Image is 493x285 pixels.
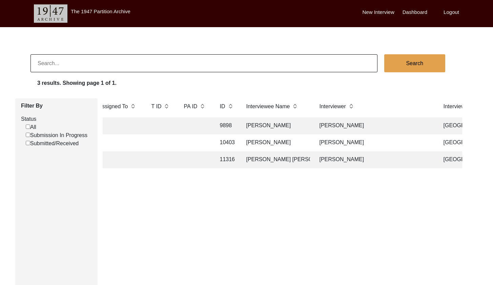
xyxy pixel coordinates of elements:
[130,102,135,110] img: sort-button.png
[315,151,434,168] td: [PERSON_NAME]
[99,102,128,111] label: Assigned To
[384,54,445,72] button: Search
[26,125,30,129] input: All
[349,102,353,110] img: sort-button.png
[246,102,290,111] label: Interviewee Name
[26,123,36,131] label: All
[34,4,67,23] img: header-logo.png
[320,102,346,111] label: Interviewer
[242,151,310,168] td: [PERSON_NAME] [PERSON_NAME]
[315,117,434,134] td: [PERSON_NAME]
[403,8,427,16] label: Dashboard
[26,133,30,137] input: Submission In Progress
[164,102,169,110] img: sort-button.png
[216,134,237,151] td: 10403
[242,134,310,151] td: [PERSON_NAME]
[71,8,130,14] label: The 1947 Partition Archive
[184,102,198,111] label: PA ID
[21,115,93,123] label: Status
[228,102,233,110] img: sort-button.png
[26,131,87,139] label: Submission In Progress
[151,102,162,111] label: T ID
[26,141,30,145] input: Submitted/Received
[220,102,225,111] label: ID
[216,117,237,134] td: 9898
[30,54,377,72] input: Search...
[200,102,205,110] img: sort-button.png
[363,8,394,16] label: New Interview
[315,134,434,151] td: [PERSON_NAME]
[292,102,297,110] img: sort-button.png
[444,8,459,16] label: Logout
[216,151,237,168] td: 11316
[21,102,93,110] label: Filter By
[37,79,117,87] label: 3 results. Showing page 1 of 1.
[26,139,79,148] label: Submitted/Received
[242,117,310,134] td: [PERSON_NAME]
